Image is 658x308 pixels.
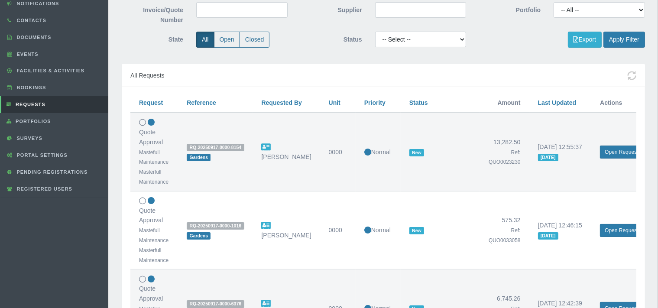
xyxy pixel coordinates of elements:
[480,113,529,191] td: 13,282.50
[187,99,216,106] a: Reference
[15,18,46,23] span: Contacts
[603,32,645,48] button: Apply Filter
[320,113,356,191] td: 0000
[529,191,592,269] td: [DATE] 12:46:15
[13,102,45,107] span: Requests
[253,191,320,269] td: [PERSON_NAME]
[15,136,42,141] span: Surveys
[187,144,244,151] span: RQ-20250917-0000-8154
[130,113,178,191] td: Quote Approval
[139,169,169,185] small: Masterfull Maintenance
[15,85,46,90] span: Bookings
[498,99,521,106] span: Amount
[15,169,88,175] span: Pending Registrations
[529,113,592,191] td: [DATE] 12:55:37
[480,191,529,269] td: 575.32
[364,99,386,106] a: Priority
[600,146,643,159] a: Open Request
[139,99,163,106] a: Request
[409,99,428,106] a: Status
[356,113,401,191] td: Normal
[538,232,558,240] span: [DATE]
[187,300,244,308] span: RQ-20250917-0000-6376
[262,99,302,106] a: Requested By
[139,247,169,263] small: Masterfull Maintenance
[320,191,356,269] td: 0000
[568,32,602,48] button: Export
[139,149,169,165] small: Mastefull Maintenance
[15,186,72,191] span: Registered Users
[538,99,577,106] a: Last Updated
[600,224,643,237] a: Open Request
[538,154,558,161] span: [DATE]
[294,2,369,15] label: Supplier
[214,32,240,48] label: Open
[356,191,401,269] td: Normal
[15,52,39,57] span: Events
[122,64,645,88] div: All Requests
[13,119,51,124] span: Portfolios
[409,227,424,234] span: New
[473,2,547,15] label: Portfolio
[15,35,52,40] span: Documents
[139,227,169,243] small: Mastefull Maintenance
[187,222,244,230] span: RQ-20250917-0000-1016
[329,99,340,106] a: Unit
[15,68,84,73] span: Facilities & Activities
[600,99,622,106] span: Actions
[409,149,424,156] span: New
[15,152,68,158] span: Portal Settings
[115,32,190,45] label: State
[15,1,59,6] span: Notifications
[130,191,178,269] td: Quote Approval
[294,32,369,45] label: Status
[115,2,190,25] label: Invoice/Quote Number
[240,32,270,48] label: Closed
[187,232,211,240] span: Gardens
[253,113,320,191] td: [PERSON_NAME]
[196,32,214,48] label: All
[187,154,211,161] span: Gardens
